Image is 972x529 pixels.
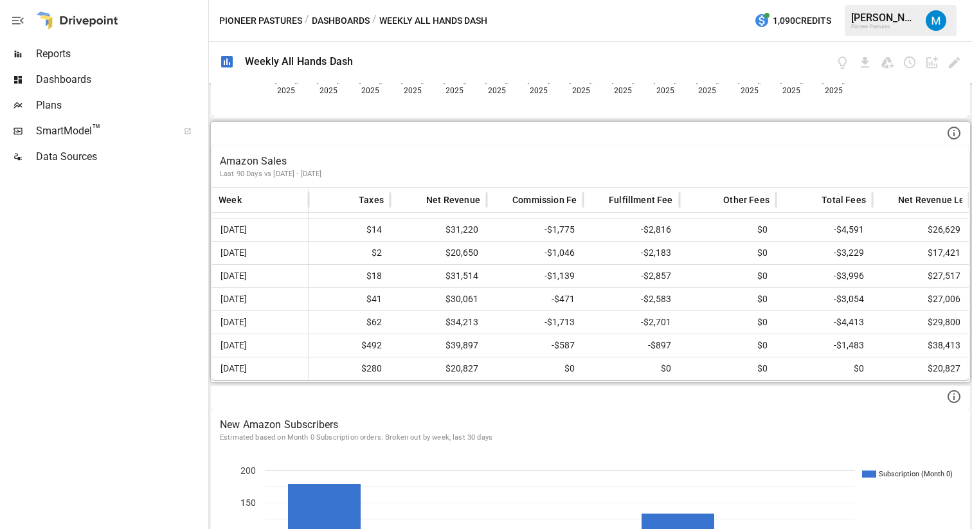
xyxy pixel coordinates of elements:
[926,10,946,31] div: Matt Fiedler
[782,242,866,264] span: -$3,229
[773,13,831,29] span: 1,090 Credits
[361,86,379,95] text: 2025
[243,191,261,209] button: Sort
[401,76,424,85] text: [DATE],
[219,242,301,264] span: [DATE]
[704,191,722,209] button: Sort
[397,311,480,334] span: $34,213
[572,86,590,95] text: 2025
[737,76,761,85] text: [DATE],
[240,465,256,476] text: 200
[802,191,820,209] button: Sort
[220,169,961,179] p: Last 90 Days vs [DATE] - [DATE]
[822,193,866,206] span: Total Fees
[219,334,301,357] span: [DATE]
[300,334,384,357] span: $492
[359,193,384,206] span: Taxes
[835,55,850,70] button: View documentation
[611,76,635,85] text: [DATE],
[686,288,770,310] span: $0
[947,55,962,70] button: Edit dashboard
[723,193,770,206] span: Other Fees
[36,98,206,113] span: Plans
[656,86,674,95] text: 2025
[653,76,677,85] text: [DATE],
[858,55,872,70] button: Download dashboard
[589,311,673,334] span: -$2,701
[686,219,770,241] span: $0
[589,357,673,380] span: $0
[782,334,866,357] span: -$1,483
[493,334,577,357] span: -$587
[219,288,301,310] span: [DATE]
[372,13,377,29] div: /
[924,55,939,70] button: Add widget
[220,433,961,443] p: Estimated based on Month 0 Subscription orders. Broken out by week, last 30 days
[782,357,866,380] span: $0
[36,46,206,62] span: Reports
[589,191,607,209] button: Sort
[918,3,954,39] button: Matt Fiedler
[446,86,464,95] text: 2025
[822,76,845,85] text: [DATE],
[36,149,206,165] span: Data Sources
[879,311,962,334] span: $29,800
[879,288,962,310] span: $27,006
[879,470,953,478] text: Subscription (Month 0)
[397,288,480,310] span: $30,061
[36,72,206,87] span: Dashboards
[92,121,101,138] span: ™
[397,219,480,241] span: $31,220
[903,55,917,70] button: Schedule dashboard
[589,288,673,310] span: -$2,583
[782,288,866,310] span: -$3,054
[782,86,800,95] text: 2025
[397,334,480,357] span: $39,897
[397,265,480,287] span: $31,514
[493,191,511,209] button: Sort
[686,334,770,357] span: $0
[589,242,673,264] span: -$2,183
[686,242,770,264] span: $0
[397,242,480,264] span: $20,650
[219,311,301,334] span: [DATE]
[305,13,309,29] div: /
[493,242,577,264] span: -$1,046
[686,311,770,334] span: $0
[274,76,298,85] text: [DATE],
[488,86,506,95] text: 2025
[527,76,551,85] text: [DATE],
[879,191,897,209] button: Sort
[782,265,866,287] span: -$3,996
[512,193,587,206] span: Commission Fees
[589,334,673,357] span: -$897
[698,86,716,95] text: 2025
[339,191,357,209] button: Sort
[825,86,843,95] text: 2025
[219,193,242,206] span: Week
[277,86,295,95] text: 2025
[879,334,962,357] span: $38,413
[851,24,918,30] div: Pioneer Pastures
[220,154,961,169] p: Amazon Sales
[589,219,673,241] span: -$2,816
[879,219,962,241] span: $26,629
[219,357,301,380] span: [DATE]
[493,219,577,241] span: -$1,775
[879,265,962,287] span: $27,517
[686,265,770,287] span: $0
[300,288,384,310] span: $41
[443,76,467,85] text: [DATE],
[782,311,866,334] span: -$4,413
[220,417,961,433] p: New Amazon Subscribers
[300,357,384,380] span: $280
[741,86,759,95] text: 2025
[359,76,382,85] text: [DATE],
[240,498,256,508] text: 150
[404,86,422,95] text: 2025
[686,357,770,380] span: $0
[300,265,384,287] span: $18
[569,76,593,85] text: [DATE],
[219,265,301,287] span: [DATE]
[397,357,480,380] span: $20,827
